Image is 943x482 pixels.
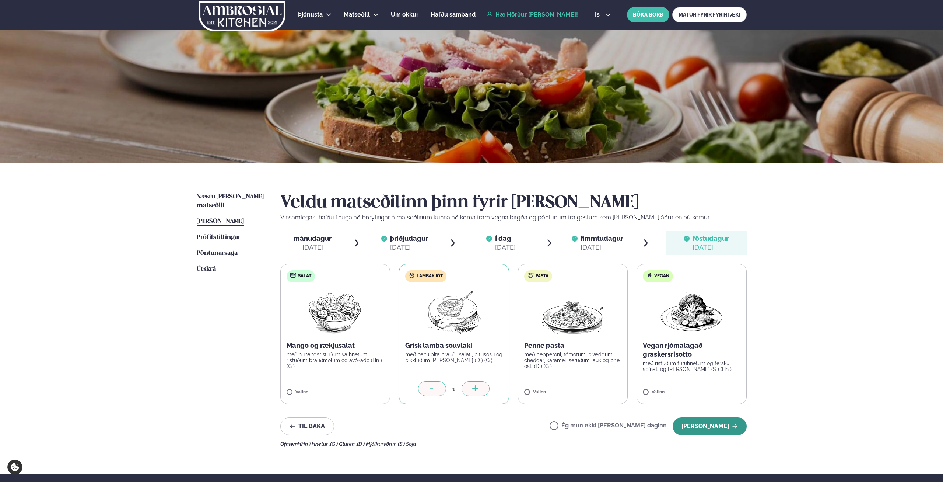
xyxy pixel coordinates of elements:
span: Hafðu samband [431,11,476,18]
p: Grísk lamba souvlaki [405,341,503,350]
button: BÓKA BORÐ [627,7,669,22]
span: (G ) Glúten , [330,441,357,447]
a: Pöntunarsaga [197,249,238,258]
span: Salat [298,273,311,279]
span: [PERSON_NAME] [197,218,244,225]
span: Þjónusta [298,11,323,18]
div: [DATE] [390,243,428,252]
a: [PERSON_NAME] [197,217,244,226]
span: Prófílstillingar [197,234,241,240]
a: Þjónusta [298,10,323,19]
span: Pasta [536,273,548,279]
img: Spagetti.png [540,288,605,335]
span: fimmtudagur [581,235,623,242]
img: Vegan.svg [646,273,652,278]
p: með heitu pita brauði, salati, pitusósu og pikkluðum [PERSON_NAME] (D ) (G ) [405,351,503,363]
span: Um okkur [391,11,418,18]
h2: Veldu matseðilinn þinn fyrir [PERSON_NAME] [280,193,747,213]
span: Matseðill [344,11,370,18]
span: Í dag [495,234,516,243]
span: Vegan [654,273,669,279]
a: Matseðill [344,10,370,19]
a: Hafðu samband [431,10,476,19]
img: Lamb.svg [409,273,415,278]
p: Mango og rækjusalat [287,341,384,350]
img: logo [198,1,286,31]
div: Ofnæmi: [280,441,747,447]
p: með hunangsristuðum valhnetum, ristuðum brauðmolum og avókadó (Hn ) (G ) [287,351,384,369]
span: Lambakjöt [417,273,443,279]
span: (D ) Mjólkurvörur , [357,441,398,447]
a: Cookie settings [7,460,22,475]
div: [DATE] [693,243,729,252]
span: föstudagur [693,235,729,242]
a: MATUR FYRIR FYRIRTÆKI [672,7,747,22]
p: með ristuðum furuhnetum og fersku spínati og [PERSON_NAME] (S ) (Hn ) [643,360,740,372]
p: Vinsamlegast hafðu í huga að breytingar á matseðlinum kunna að koma fram vegna birgða og pöntunum... [280,213,747,222]
p: með pepperoni, tómötum, bræddum cheddar, karamelliseruðum lauk og brie osti (D ) (G ) [524,351,622,369]
a: Útskrá [197,265,216,274]
div: [DATE] [495,243,516,252]
img: pasta.svg [528,273,534,278]
p: Vegan rjómalagað graskersrisotto [643,341,740,359]
button: is [589,12,617,18]
a: Hæ Hörður [PERSON_NAME]! [487,11,578,18]
span: Pöntunarsaga [197,250,238,256]
span: (Hn ) Hnetur , [300,441,330,447]
span: mánudagur [294,235,332,242]
span: Útskrá [197,266,216,272]
img: Vegan.png [659,288,724,335]
img: Salad.png [302,288,368,335]
div: [DATE] [294,243,332,252]
span: (S ) Soja [398,441,416,447]
span: þriðjudagur [390,235,428,242]
a: Næstu [PERSON_NAME] matseðill [197,193,266,210]
a: Um okkur [391,10,418,19]
img: Lamb-Meat.png [421,288,487,335]
img: salad.svg [290,273,296,278]
button: [PERSON_NAME] [673,417,747,435]
p: Penne pasta [524,341,622,350]
span: is [595,12,602,18]
div: [DATE] [581,243,623,252]
a: Prófílstillingar [197,233,241,242]
div: 1 [446,385,462,393]
span: Næstu [PERSON_NAME] matseðill [197,194,264,209]
button: Til baka [280,417,334,435]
